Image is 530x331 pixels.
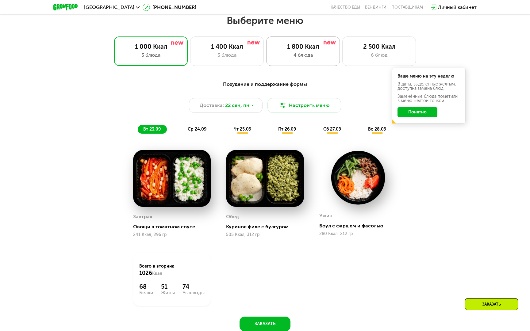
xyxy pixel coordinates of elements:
[331,5,360,10] a: Качество еды
[83,81,447,88] div: Похудение и поддержание формы
[397,94,460,103] div: Заменённые блюда пометили в меню жёлтой точкой.
[273,43,333,50] div: 1 800 Ккал
[20,14,510,27] h2: Выберите меню
[365,5,386,10] a: Вендинги
[438,4,477,11] div: Личный кабинет
[319,223,402,229] div: Боул с фаршем и фасолью
[323,127,341,132] span: сб 27.09
[197,43,257,50] div: 1 400 Ккал
[197,51,257,59] div: 3 блюда
[267,98,341,113] button: Настроить меню
[391,5,423,10] div: поставщикам
[121,43,181,50] div: 1 000 Ккал
[368,127,386,132] span: вс 28.09
[182,283,205,290] div: 74
[397,82,460,91] div: В даты, выделенные желтым, доступна замена блюд.
[226,212,239,221] div: Обед
[139,290,153,295] div: Белки
[397,107,437,117] button: Понятно
[226,224,309,230] div: Куриное филе с булгуром
[226,232,304,237] div: 505 Ккал, 312 гр
[182,290,205,295] div: Углеводы
[278,127,296,132] span: пт 26.09
[397,74,460,78] div: Ваше меню на эту неделю
[319,211,332,220] div: Ужин
[188,127,206,132] span: ср 24.09
[121,51,181,59] div: 3 блюда
[133,224,216,230] div: Овощи в томатном соусе
[152,271,162,276] span: Ккал
[349,43,409,50] div: 2 500 Ккал
[319,231,397,236] div: 280 Ккал, 212 гр
[143,127,161,132] span: вт 23.09
[200,102,224,109] span: Доставка:
[273,51,333,59] div: 4 блюда
[133,212,152,221] div: Завтрак
[225,102,249,109] span: 22 сен, пн
[161,290,175,295] div: Жиры
[143,4,196,11] a: [PHONE_NUMBER]
[139,283,153,290] div: 68
[465,298,518,310] div: Заказать
[133,232,211,237] div: 241 Ккал, 296 гр
[234,127,251,132] span: чт 25.09
[349,51,409,59] div: 6 блюд
[139,270,152,276] span: 1026
[161,283,175,290] div: 51
[84,5,134,10] span: [GEOGRAPHIC_DATA]
[139,263,205,277] div: Всего в вторник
